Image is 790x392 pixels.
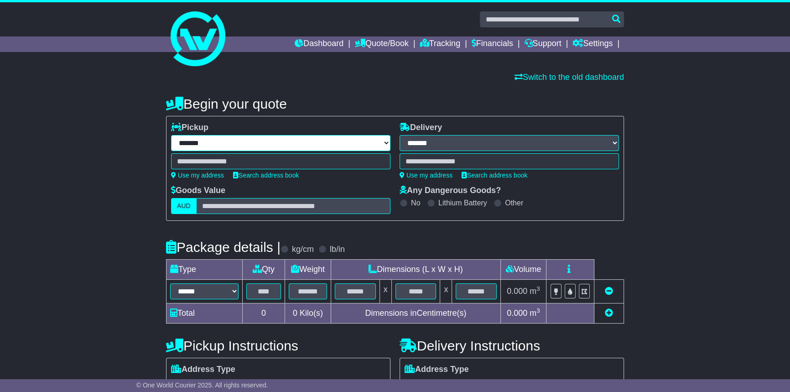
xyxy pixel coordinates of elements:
td: Kilo(s) [285,303,331,324]
span: Commercial [458,377,505,391]
td: Type [166,260,243,280]
a: Quote/Book [355,37,409,52]
label: Any Dangerous Goods? [400,186,501,196]
label: Other [505,199,523,207]
span: © One World Courier 2025. All rights reserved. [136,382,268,389]
a: Dashboard [295,37,343,52]
span: m [530,287,540,296]
span: Residential [405,377,449,391]
a: Add new item [605,308,613,318]
label: Lithium Battery [438,199,487,207]
td: Volume [500,260,546,280]
label: kg/cm [292,245,314,255]
a: Search address book [462,172,527,179]
td: x [379,280,391,303]
label: Delivery [400,123,442,133]
a: Settings [572,37,613,52]
label: Address Type [405,365,469,375]
span: Air & Sea Depot [515,377,577,391]
span: Air & Sea Depot [281,377,343,391]
a: Use my address [400,172,452,179]
a: Financials [472,37,513,52]
td: Qty [243,260,285,280]
label: Goods Value [171,186,225,196]
sup: 3 [536,285,540,292]
td: Total [166,303,243,324]
a: Search address book [233,172,299,179]
a: Switch to the old dashboard [515,73,624,82]
span: m [530,308,540,318]
a: Tracking [420,37,460,52]
a: Use my address [171,172,224,179]
label: AUD [171,198,197,214]
td: Dimensions in Centimetre(s) [331,303,500,324]
span: Residential [171,377,215,391]
h4: Begin your quote [166,96,624,111]
td: x [440,280,452,303]
h4: Delivery Instructions [400,338,624,353]
h4: Package details | [166,240,281,255]
label: Address Type [171,365,235,375]
label: No [411,199,420,207]
span: Commercial [224,377,272,391]
a: Support [525,37,561,52]
span: 0 [293,308,297,318]
span: 0.000 [507,287,527,296]
span: 0.000 [507,308,527,318]
td: Dimensions (L x W x H) [331,260,500,280]
sup: 3 [536,307,540,314]
td: 0 [243,303,285,324]
td: Weight [285,260,331,280]
a: Remove this item [605,287,613,296]
label: lb/in [330,245,345,255]
label: Pickup [171,123,208,133]
h4: Pickup Instructions [166,338,390,353]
